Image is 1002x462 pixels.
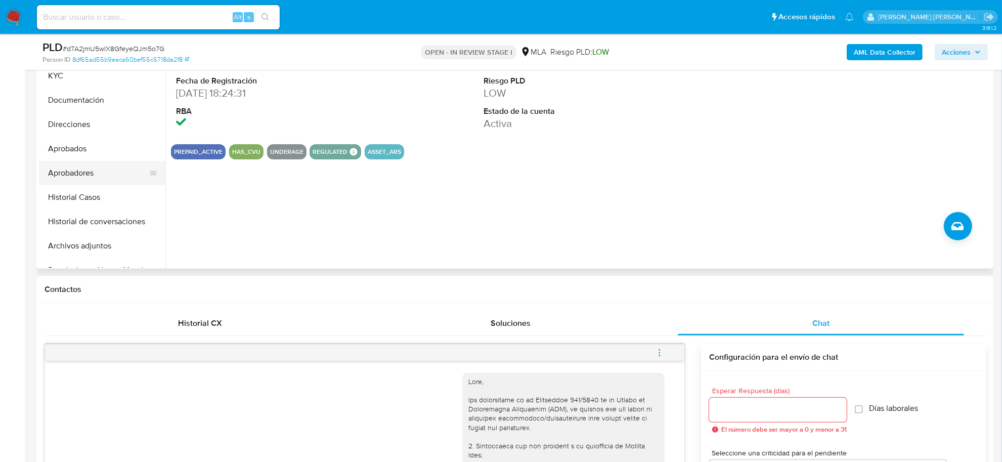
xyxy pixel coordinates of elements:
[712,387,850,395] span: Esperar Respuesta (días)
[39,161,157,185] button: Aprobadores
[984,12,994,22] a: Salir
[39,64,165,88] button: KYC
[847,44,923,60] button: AML Data Collector
[39,234,165,258] button: Archivos adjuntos
[550,47,609,58] span: Riesgo PLD:
[176,86,371,100] dd: [DATE] 18:24:31
[709,352,978,362] h3: Configuración para el envío de chat
[643,341,676,365] button: menu-action
[39,112,165,137] button: Direcciones
[854,44,916,60] b: AML Data Collector
[712,449,950,456] span: Seleccione una criticidad para el pendiente
[812,317,830,329] span: Chat
[484,75,679,87] dt: Riesgo PLD
[39,209,165,234] button: Historial de conversaciones
[855,405,863,413] input: Días laborales
[484,116,679,131] dd: Activa
[178,317,222,329] span: Historial CX
[942,44,971,60] span: Acciones
[39,258,165,282] button: Restricciones Nuevo Mundo
[721,426,847,433] span: El número debe ser mayor a 0 y menor a 31
[778,12,835,22] span: Accesos rápidos
[869,403,918,413] span: Días laborales
[879,12,981,22] p: mayra.pernia@mercadolibre.com
[484,106,679,117] dt: Estado de la cuenta
[935,44,988,60] button: Acciones
[37,11,280,24] input: Buscar usuario o caso...
[63,44,164,54] span: # d7A2jmU5wIX8GfeyeQJm5o7G
[709,403,847,416] input: days_to_wait
[39,185,165,209] button: Historial Casos
[42,39,63,55] b: PLD
[72,55,189,64] a: 8df65ad55b9eaca60bef55c5718da2f8
[520,47,546,58] div: MLA
[484,86,679,100] dd: LOW
[39,137,165,161] button: Aprobados
[234,12,242,22] span: Alt
[176,75,371,87] dt: Fecha de Registración
[45,284,986,295] h1: Contactos
[247,12,250,22] span: s
[592,46,609,58] span: LOW
[39,88,165,112] button: Documentación
[176,106,371,117] dt: RBA
[255,10,276,24] button: search-icon
[421,45,516,59] p: OPEN - IN REVIEW STAGE I
[491,317,531,329] span: Soluciones
[42,55,70,64] b: Person ID
[845,13,854,21] a: Notificaciones
[982,24,997,32] span: 3.161.2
